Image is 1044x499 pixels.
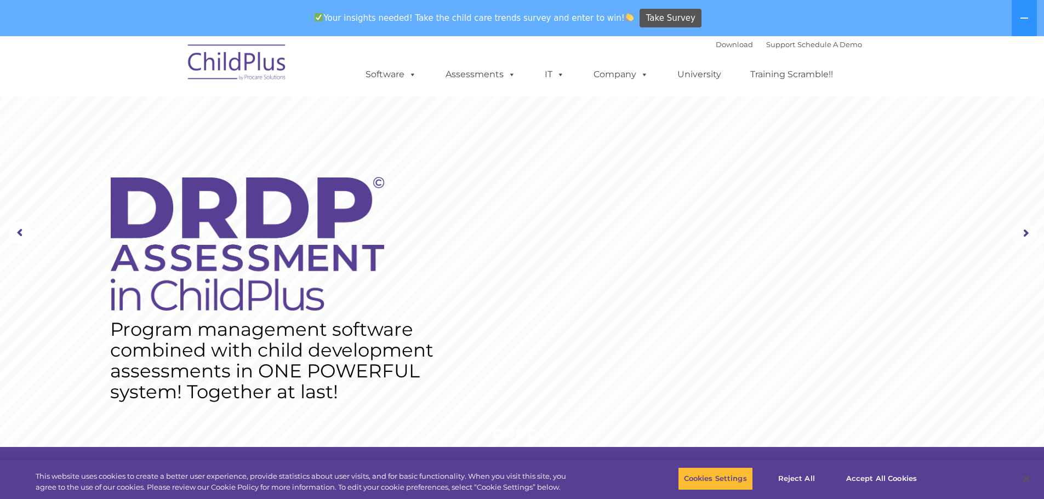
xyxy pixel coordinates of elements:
[355,64,427,85] a: Software
[310,7,638,28] span: Your insights needed! Take the child care trends survey and enter to win!
[840,467,923,490] button: Accept All Cookies
[625,13,634,21] img: 👏
[666,64,732,85] a: University
[797,40,862,49] a: Schedule A Demo
[1014,467,1039,491] button: Close
[182,37,292,91] img: ChildPlus by Procare Solutions
[315,13,323,21] img: ✅
[112,387,244,422] a: Learn More
[766,40,795,49] a: Support
[678,467,753,490] button: Cookies Settings
[534,64,575,85] a: IT
[36,471,574,492] div: This website uses cookies to create a better user experience, provide statistics about user visit...
[646,9,695,28] span: Take Survey
[762,467,831,490] button: Reject All
[435,64,527,85] a: Assessments
[739,64,844,85] a: Training Scramble!!
[716,40,862,49] font: |
[716,40,753,49] a: Download
[583,64,659,85] a: Company
[640,9,701,28] a: Take Survey
[111,177,384,311] img: DRDP Assessment in ChildPlus
[110,319,444,402] rs-layer: Program management software combined with child development assessments in ONE POWERFUL system! T...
